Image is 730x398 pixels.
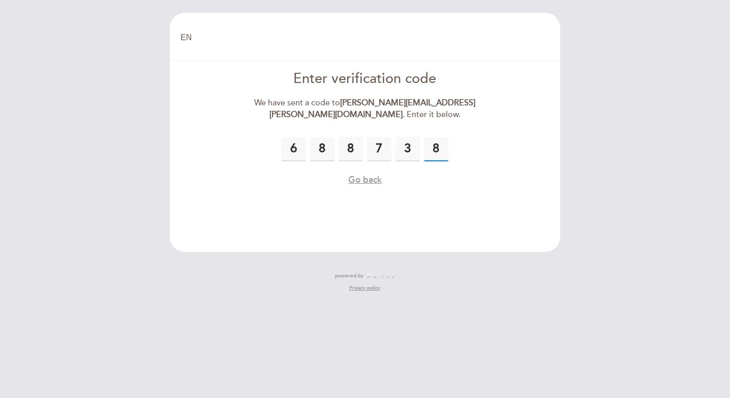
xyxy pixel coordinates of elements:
[367,137,391,161] input: 0
[348,174,382,186] button: Go back
[310,137,334,161] input: 0
[282,137,306,161] input: 0
[424,137,448,161] input: 0
[349,285,380,292] a: Privacy policy
[249,69,482,89] div: Enter verification code
[335,272,363,279] span: powered by
[269,98,476,120] strong: [PERSON_NAME][EMAIL_ADDRESS][PERSON_NAME][DOMAIN_NAME]
[249,97,482,121] div: We have sent a code to . Enter it below.
[335,272,395,279] a: powered by
[396,137,420,161] input: 0
[366,273,395,278] img: MEITRE
[339,137,363,161] input: 0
